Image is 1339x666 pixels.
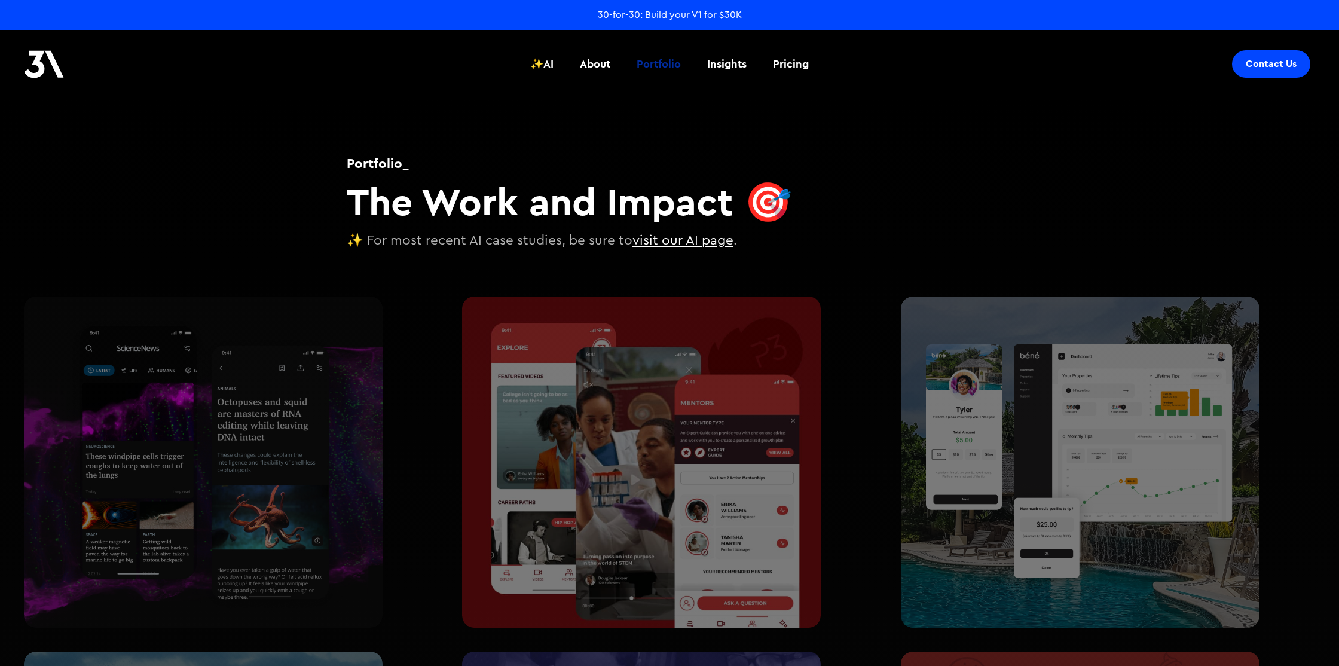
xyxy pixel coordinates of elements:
[773,56,809,72] div: Pricing
[1246,58,1297,70] div: Contact Us
[629,42,688,86] a: Portfolio
[580,56,610,72] div: About
[24,297,383,628] img: Mobile Apps for Magazine Publication
[347,231,792,251] p: ✨ For most recent AI case studies, be sure to .
[598,8,742,22] a: 30-for-30: Build your V1 for $30K
[632,234,733,247] a: visit our AI page
[1232,50,1310,78] a: Contact Us
[901,297,1259,628] img: Béné Tipping provides digital tipping for the Hospitality Industry
[700,42,754,86] a: Insights
[637,56,681,72] div: Portfolio
[347,179,792,225] h2: The Work and Impact 🎯
[707,56,747,72] div: Insights
[347,154,792,173] h1: Portfolio_
[530,56,554,72] div: ✨AI
[766,42,816,86] a: Pricing
[523,42,561,86] a: ✨AI
[462,297,821,628] img: Mentorship & Community Apps
[573,42,617,86] a: About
